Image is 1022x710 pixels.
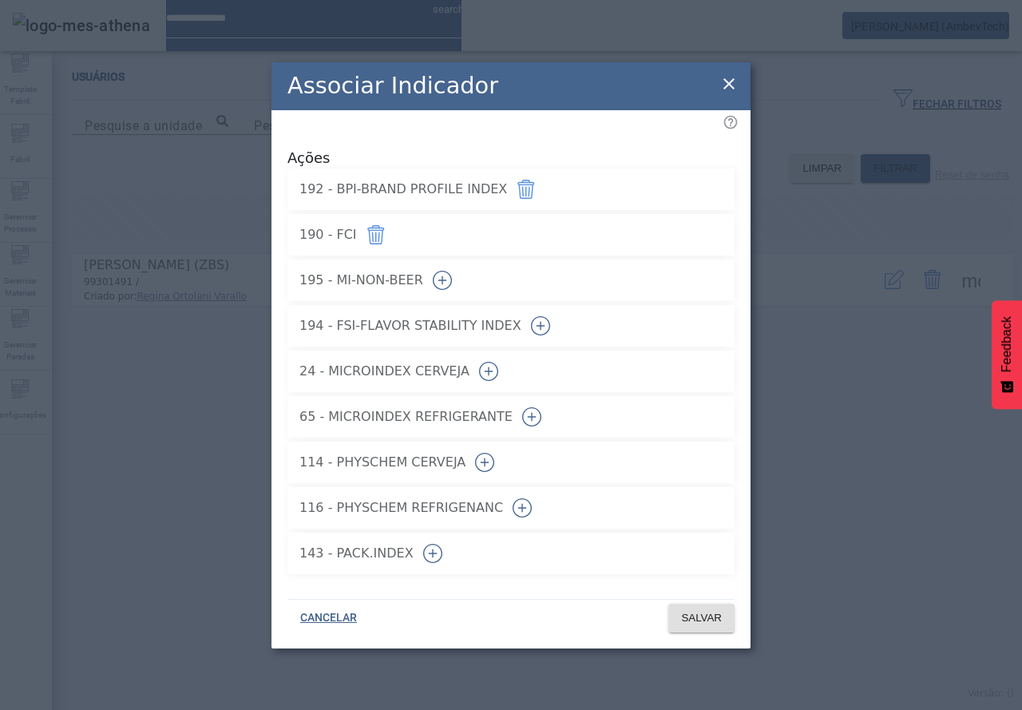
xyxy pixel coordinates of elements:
[299,271,423,290] span: 195 - MI-NON-BEER
[299,180,507,199] span: 192 - BPI-BRAND PROFILE INDEX
[287,69,498,103] h2: Associar Indicador
[668,604,735,633] button: SALVAR
[1000,316,1014,372] span: Feedback
[299,225,357,244] span: 190 - FCI
[299,498,503,518] span: 116 - PHYSCHEM REFRIGENANC
[681,610,722,626] span: SALVAR
[299,453,465,472] span: 114 - PHYSCHEM CERVEJA
[299,544,414,563] span: 143 - PACK.INDEX
[287,604,370,633] button: CANCELAR
[287,147,735,169] span: Ações
[299,407,513,426] span: 65 - MICROINDEX REFRIGERANTE
[992,300,1022,409] button: Feedback - Mostrar pesquisa
[300,610,357,626] span: CANCELAR
[299,316,521,335] span: 194 - FSI-FLAVOR STABILITY INDEX
[299,362,469,381] span: 24 - MICROINDEX CERVEJA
